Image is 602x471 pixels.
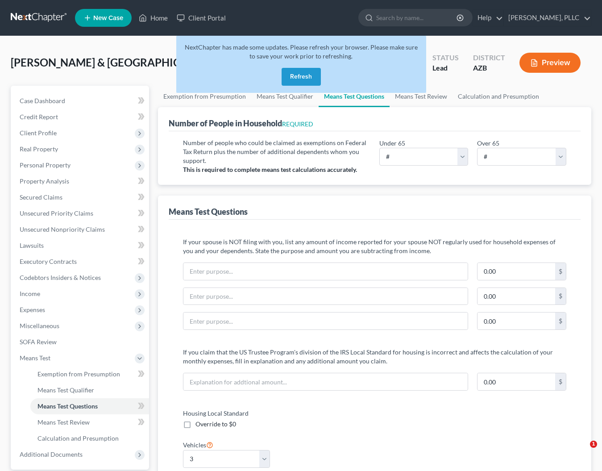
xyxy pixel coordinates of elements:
iframe: Intercom live chat [572,441,593,462]
span: REQUIRED [282,120,313,128]
span: Personal Property [20,161,71,169]
a: [PERSON_NAME], PLLC [504,10,591,26]
span: SOFA Review [20,338,57,346]
span: Executory Contracts [20,258,77,265]
span: Client Profile [20,129,57,137]
input: Search by name... [376,9,458,26]
label: Under 65 [379,138,405,148]
div: Means Test Questions [169,206,248,217]
div: Status [432,53,459,63]
strong: This is required to complete means test calculations accurately. [183,166,357,173]
a: Credit Report [12,109,149,125]
input: 0.00 [477,373,555,390]
span: 1 [590,441,597,448]
span: NextChapter has made some updates. Please refresh your browser. Please make sure to save your wor... [185,43,418,60]
input: Enter purpose... [183,288,468,305]
span: Property Analysis [20,177,69,185]
span: Income [20,290,40,297]
a: Unsecured Nonpriority Claims [12,221,149,238]
span: [PERSON_NAME] & [GEOGRAPHIC_DATA] [11,56,215,69]
div: Number of People in Household [169,118,313,129]
a: Exemption from Presumption [158,86,251,107]
span: Additional Documents [20,450,83,458]
span: Case Dashboard [20,97,65,104]
span: New Case [93,15,123,21]
div: $ [555,263,566,280]
button: Preview [519,53,581,73]
span: Lawsuits [20,242,44,249]
p: If you claim that the US Trustee Program's division of the IRS Local Standard for housing is inco... [183,348,566,366]
a: Means Test Questions [30,398,149,414]
div: $ [555,373,566,390]
span: Unsecured Nonpriority Claims [20,225,105,233]
a: Means Test Review [30,414,149,430]
div: $ [555,313,566,329]
label: Over 65 [477,138,499,148]
input: 0.00 [477,313,555,329]
label: Vehicles [183,439,213,450]
span: Means Test Questions [37,402,98,410]
div: AZB [473,63,505,73]
label: Housing Local Standard [179,408,370,418]
span: Credit Report [20,113,58,121]
input: 0.00 [477,288,555,305]
span: Miscellaneous [20,322,59,329]
input: Enter purpose... [183,263,468,280]
span: Codebtors Insiders & Notices [20,274,101,281]
p: If your spouse is NOT filing with you, list any amount of income reported for your spouse NOT reg... [183,238,566,255]
span: Expenses [20,306,45,313]
div: District [473,53,505,63]
a: Home [134,10,172,26]
span: Calculation and Presumption [37,434,119,442]
span: Real Property [20,145,58,153]
span: Means Test Qualifier [37,386,94,394]
a: Means Test Qualifier [30,382,149,398]
a: Unsecured Priority Claims [12,205,149,221]
a: Calculation and Presumption [453,86,544,107]
span: Unsecured Priority Claims [20,209,93,217]
span: Exemption from Presumption [37,370,120,378]
p: Number of people who could be claimed as exemptions on Federal Tax Return plus the number of addi... [183,138,370,165]
span: Override to $0 [195,420,236,428]
a: SOFA Review [12,334,149,350]
a: Calculation and Presumption [30,430,149,446]
a: Client Portal [172,10,230,26]
div: Lead [432,63,459,73]
span: Means Test [20,354,50,362]
a: Exemption from Presumption [30,366,149,382]
a: Lawsuits [12,238,149,254]
a: Property Analysis [12,173,149,189]
button: Refresh [282,68,321,86]
input: 0.00 [477,263,555,280]
div: $ [555,288,566,305]
input: Explanation for addtional amount... [183,373,468,390]
span: Secured Claims [20,193,62,201]
a: Help [473,10,503,26]
a: Case Dashboard [12,93,149,109]
span: Means Test Review [37,418,90,426]
a: Executory Contracts [12,254,149,270]
a: Secured Claims [12,189,149,205]
input: Enter purpose... [183,313,468,329]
